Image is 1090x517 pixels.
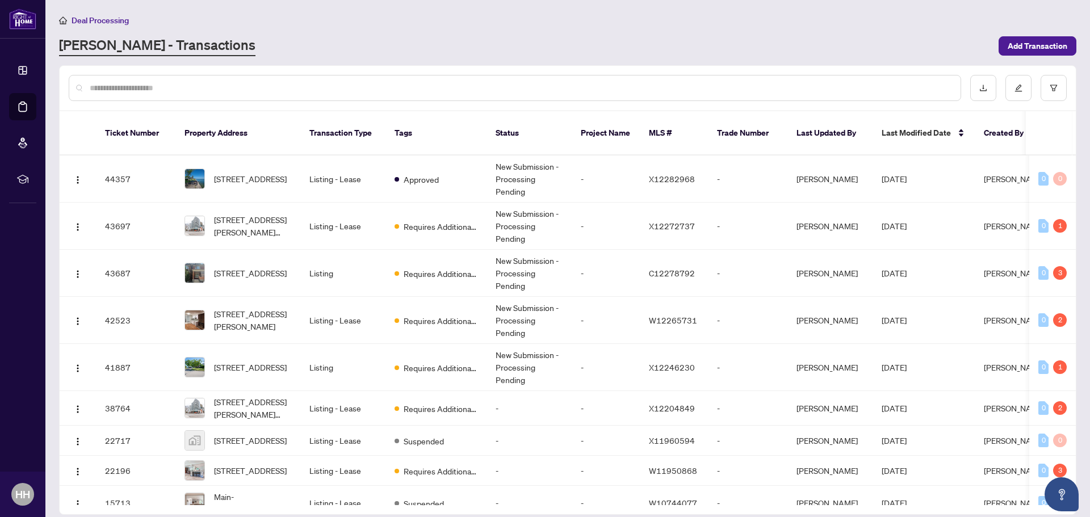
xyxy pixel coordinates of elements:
[787,391,873,426] td: [PERSON_NAME]
[96,426,175,456] td: 22717
[1038,266,1049,280] div: 0
[185,461,204,480] img: thumbnail-img
[1045,477,1079,511] button: Open asap
[487,297,572,344] td: New Submission - Processing Pending
[882,465,907,476] span: [DATE]
[572,344,640,391] td: -
[708,250,787,297] td: -
[984,403,1045,413] span: [PERSON_NAME]
[69,217,87,235] button: Logo
[404,465,477,477] span: Requires Additional Docs
[787,344,873,391] td: [PERSON_NAME]
[1053,464,1067,477] div: 3
[487,155,572,203] td: New Submission - Processing Pending
[882,498,907,508] span: [DATE]
[300,391,385,426] td: Listing - Lease
[96,344,175,391] td: 41887
[69,461,87,480] button: Logo
[984,362,1045,372] span: [PERSON_NAME]
[572,456,640,486] td: -
[385,111,487,155] th: Tags
[185,310,204,330] img: thumbnail-img
[300,297,385,344] td: Listing - Lease
[572,391,640,426] td: -
[185,263,204,283] img: thumbnail-img
[73,222,82,232] img: Logo
[984,315,1045,325] span: [PERSON_NAME]
[1053,219,1067,233] div: 1
[572,297,640,344] td: -
[59,16,67,24] span: home
[214,267,287,279] span: [STREET_ADDRESS]
[708,391,787,426] td: -
[572,111,640,155] th: Project Name
[73,499,82,508] img: Logo
[984,435,1045,445] span: [PERSON_NAME]
[487,344,572,391] td: New Submission - Processing Pending
[73,270,82,279] img: Logo
[649,268,695,278] span: C12278792
[1053,172,1067,186] div: 0
[300,155,385,203] td: Listing - Lease
[1041,75,1067,101] button: filter
[300,426,385,456] td: Listing - Lease
[1038,172,1049,186] div: 0
[96,456,175,486] td: 22196
[640,111,708,155] th: MLS #
[185,216,204,236] img: thumbnail-img
[1053,360,1067,374] div: 1
[175,111,300,155] th: Property Address
[975,111,1043,155] th: Created By
[708,155,787,203] td: -
[979,84,987,92] span: download
[1050,84,1058,92] span: filter
[72,15,129,26] span: Deal Processing
[984,465,1045,476] span: [PERSON_NAME]
[1005,75,1032,101] button: edit
[984,268,1045,278] span: [PERSON_NAME]
[96,111,175,155] th: Ticket Number
[1038,434,1049,447] div: 0
[882,403,907,413] span: [DATE]
[649,465,697,476] span: W11950868
[787,111,873,155] th: Last Updated By
[1038,496,1049,510] div: 0
[69,311,87,329] button: Logo
[649,435,695,445] span: X11960594
[1053,401,1067,415] div: 2
[1038,464,1049,477] div: 0
[69,494,87,512] button: Logo
[404,314,477,327] span: Requires Additional Docs
[96,250,175,297] td: 43687
[73,175,82,184] img: Logo
[487,426,572,456] td: -
[487,111,572,155] th: Status
[185,169,204,188] img: thumbnail-img
[787,297,873,344] td: [PERSON_NAME]
[214,490,291,515] span: Main-[STREET_ADDRESS]
[1038,219,1049,233] div: 0
[882,174,907,184] span: [DATE]
[59,36,255,56] a: [PERSON_NAME] - Transactions
[404,402,477,415] span: Requires Additional Docs
[69,170,87,188] button: Logo
[572,155,640,203] td: -
[787,250,873,297] td: [PERSON_NAME]
[69,358,87,376] button: Logo
[649,315,697,325] span: W12265731
[882,435,907,445] span: [DATE]
[708,203,787,250] td: -
[214,464,287,477] span: [STREET_ADDRESS]
[882,268,907,278] span: [DATE]
[404,362,477,374] span: Requires Additional Docs
[96,391,175,426] td: 38764
[15,486,30,502] span: HH
[214,361,287,373] span: [STREET_ADDRESS]
[404,497,444,510] span: Suspended
[708,111,787,155] th: Trade Number
[487,391,572,426] td: -
[185,358,204,377] img: thumbnail-img
[73,317,82,326] img: Logo
[882,221,907,231] span: [DATE]
[214,213,291,238] span: [STREET_ADDRESS][PERSON_NAME][PERSON_NAME]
